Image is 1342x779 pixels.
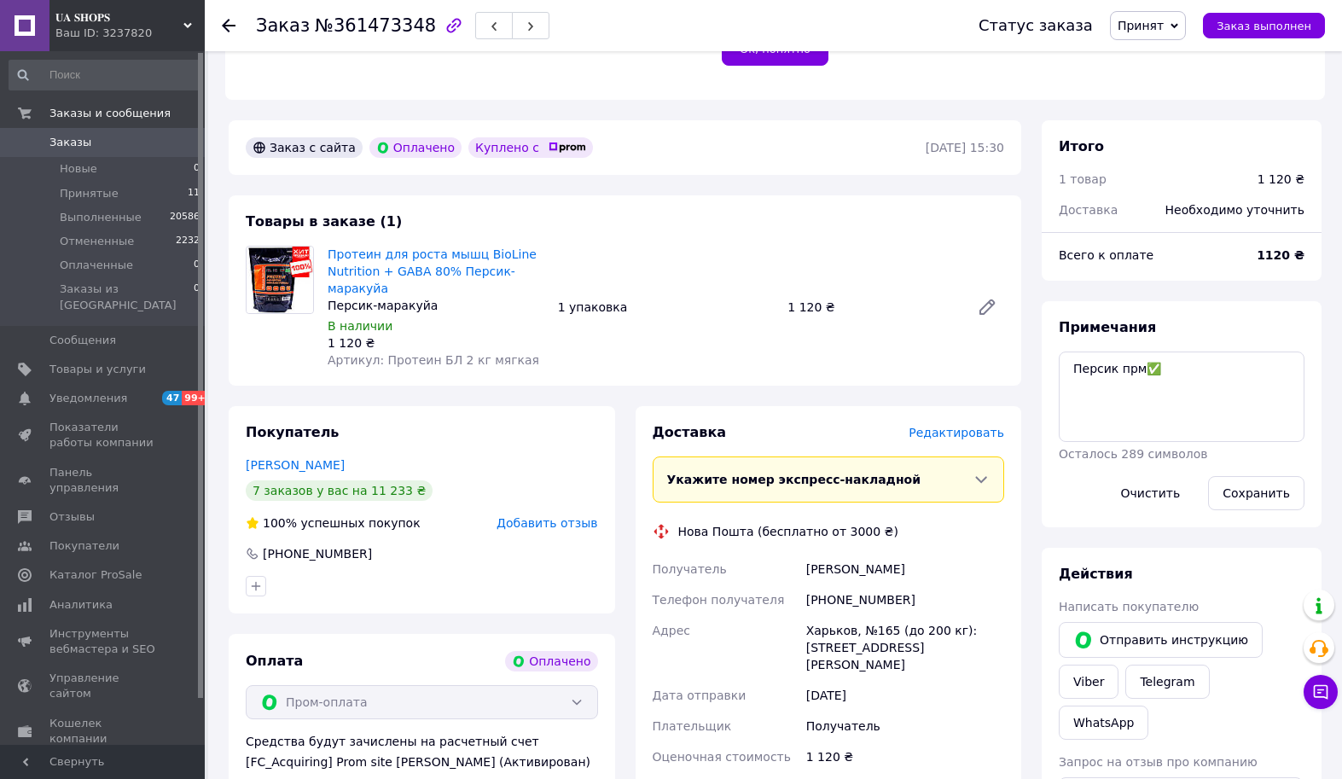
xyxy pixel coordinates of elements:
span: 0 [194,161,200,177]
div: Ваш ID: 3237820 [55,26,205,41]
span: Товары в заказе (1) [246,213,402,230]
div: Нова Пошта (бесплатно от 3000 ₴) [674,523,903,540]
div: 1 120 ₴ [1258,171,1304,188]
div: Заказ с сайта [246,137,363,158]
img: Протеин для роста мышц BioLine Nutrition + GABA 80% Персик-маракуйа [247,247,313,313]
span: Отмененные [60,234,134,249]
span: 47 [162,391,182,405]
span: 0 [194,282,200,312]
div: 1 120 ₴ [781,295,963,319]
span: Осталось 289 символов [1059,447,1207,461]
div: 1 120 ₴ [803,741,1008,772]
div: Вернуться назад [222,17,235,34]
span: 𝐔𝐀 𝐒𝐇𝐎𝐏𝐒 [55,10,183,26]
span: Оплаченные [60,258,133,273]
time: [DATE] 15:30 [926,141,1004,154]
span: Итого [1059,138,1104,154]
div: Персик-маракуйа [328,297,544,314]
button: Чат с покупателем [1304,675,1338,709]
button: Отправить инструкцию [1059,622,1263,658]
span: Заказы из [GEOGRAPHIC_DATA] [60,282,194,312]
span: Панель управления [49,465,158,496]
button: Очистить [1107,476,1195,510]
span: Оценочная стоимость [653,750,792,764]
span: Примечания [1059,319,1156,335]
a: Viber [1059,665,1118,699]
button: Заказ выполнен [1203,13,1325,38]
div: Получатель [803,711,1008,741]
span: 1 товар [1059,172,1107,186]
span: Товары и услуги [49,362,146,377]
span: Действия [1059,566,1133,582]
span: Покупатели [49,538,119,554]
div: [DATE] [803,680,1008,711]
span: Новые [60,161,97,177]
span: Кошелек компании [49,716,158,747]
span: Всего к оплате [1059,248,1153,262]
span: Заказ [256,15,310,36]
span: Добавить отзыв [497,516,597,530]
div: [PERSON_NAME] [803,554,1008,584]
span: Показатели работы компании [49,420,158,451]
span: 100% [263,516,297,530]
span: Принятые [60,186,119,201]
span: Получатель [653,562,727,576]
span: Уведомления [49,391,127,406]
div: успешных покупок [246,514,421,532]
span: Заказы и сообщения [49,106,171,121]
div: [PHONE_NUMBER] [261,545,374,562]
span: Заказы [49,135,91,150]
span: Укажите номер экспресс-накладной [667,473,921,486]
span: Заказ выполнен [1217,20,1311,32]
button: Сохранить [1208,476,1304,510]
div: Необходимо уточнить [1155,191,1315,229]
span: Инструменты вебмастера и SEO [49,626,158,657]
a: WhatsApp [1059,706,1148,740]
span: Запрос на отзыв про компанию [1059,755,1258,769]
span: Выполненные [60,210,142,225]
span: Каталог ProSale [49,567,142,583]
span: Доставка [653,424,727,440]
img: prom [549,142,586,153]
a: Telegram [1125,665,1209,699]
div: [FC_Acquiring] Prom site [PERSON_NAME] (Активирован) [246,753,598,770]
span: Доставка [1059,203,1118,217]
a: Редактировать [970,290,1004,324]
span: Оплата [246,653,303,669]
div: 1 упаковка [551,295,781,319]
div: Оплачено [369,137,462,158]
div: 7 заказов у вас на 11 233 ₴ [246,480,433,501]
span: Принят [1118,19,1164,32]
span: Сообщения [49,333,116,348]
div: 1 120 ₴ [328,334,544,352]
div: Оплачено [505,651,597,671]
span: №361473348 [315,15,436,36]
span: 2232 [176,234,200,249]
span: Отзывы [49,509,95,525]
div: Средства будут зачислены на расчетный счет [246,733,598,770]
textarea: Персик прм✅ [1059,352,1304,442]
span: 11 [188,186,200,201]
span: 0 [194,258,200,273]
div: [PHONE_NUMBER] [803,584,1008,615]
span: 20586 [170,210,200,225]
span: Телефон получателя [653,593,785,607]
span: В наличии [328,319,392,333]
a: [PERSON_NAME] [246,458,345,472]
span: Артикул: Протеин БЛ 2 кг мягкая [328,353,539,367]
span: Написать покупателю [1059,600,1199,613]
span: Аналитика [49,597,113,613]
div: Статус заказа [979,17,1093,34]
input: Поиск [9,60,201,90]
span: Плательщик [653,719,732,733]
div: Харьков, №165 (до 200 кг): [STREET_ADDRESS][PERSON_NAME] [803,615,1008,680]
a: Протеин для роста мышц BioLine Nutrition + GABA 80% Персик-маракуйа [328,247,537,295]
span: Покупатель [246,424,339,440]
span: Дата отправки [653,689,747,702]
span: Редактировать [909,426,1004,439]
span: Адрес [653,624,690,637]
b: 1120 ₴ [1257,248,1304,262]
span: 99+ [182,391,210,405]
div: Куплено с [468,137,593,158]
span: Управление сайтом [49,671,158,701]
